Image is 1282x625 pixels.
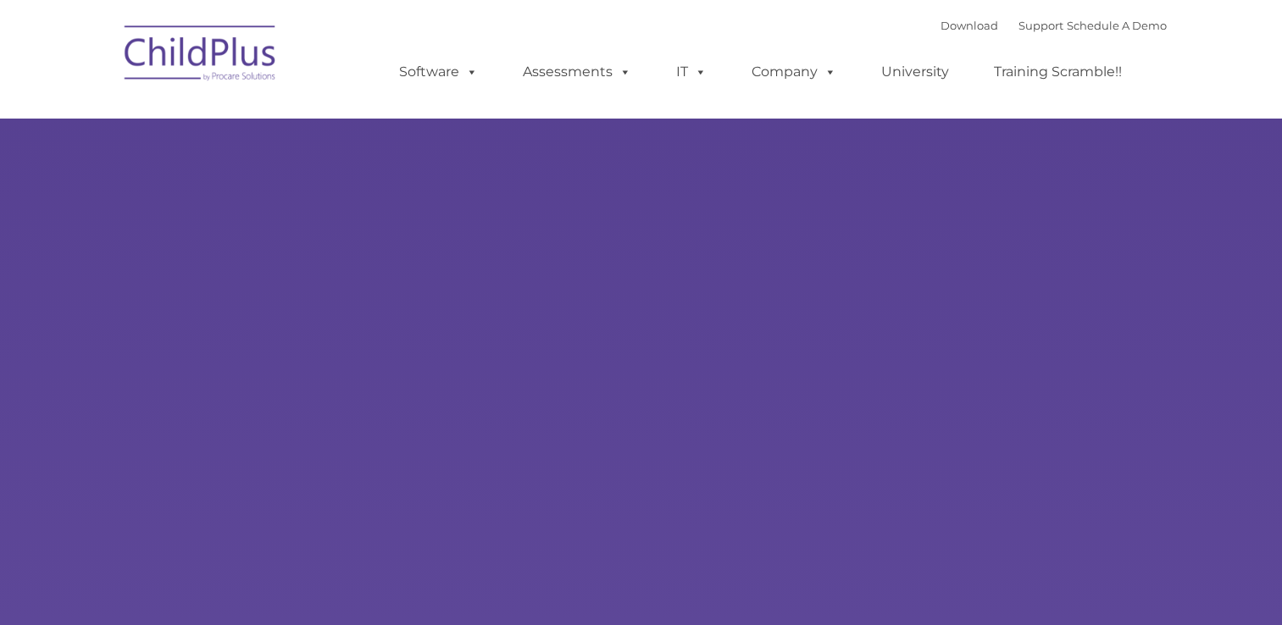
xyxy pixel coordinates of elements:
a: Support [1018,19,1063,32]
a: Software [382,55,495,89]
a: Schedule A Demo [1067,19,1167,32]
img: ChildPlus by Procare Solutions [116,14,286,98]
a: University [864,55,966,89]
a: Assessments [506,55,648,89]
a: Training Scramble!! [977,55,1139,89]
a: Company [735,55,853,89]
a: Download [941,19,998,32]
a: IT [659,55,724,89]
font: | [941,19,1167,32]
